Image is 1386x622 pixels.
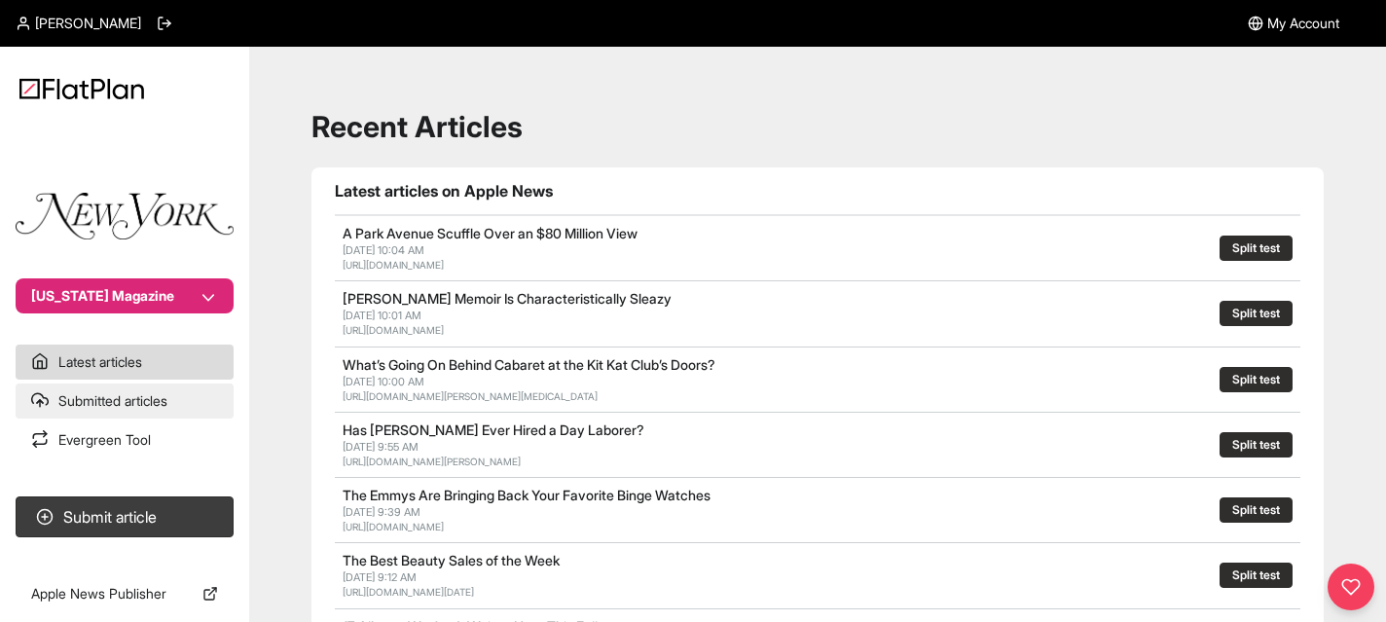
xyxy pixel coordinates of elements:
[343,505,420,519] span: [DATE] 9:39 AM
[343,421,644,438] a: Has [PERSON_NAME] Ever Hired a Day Laborer?
[16,345,234,380] a: Latest articles
[16,576,234,611] a: Apple News Publisher
[343,259,444,271] a: [URL][DOMAIN_NAME]
[1220,236,1293,261] button: Split test
[1267,14,1339,33] span: My Account
[343,521,444,532] a: [URL][DOMAIN_NAME]
[343,570,417,584] span: [DATE] 9:12 AM
[343,440,419,454] span: [DATE] 9:55 AM
[335,179,1300,202] h1: Latest articles on Apple News
[1220,497,1293,523] button: Split test
[343,375,424,388] span: [DATE] 10:00 AM
[343,356,715,373] a: What’s Going On Behind Cabaret at the Kit Kat Club’s Doors?
[343,487,711,503] a: The Emmys Are Bringing Back Your Favorite Binge Watches
[343,290,672,307] a: [PERSON_NAME] Memoir Is Characteristically Sleazy
[343,324,444,336] a: [URL][DOMAIN_NAME]
[1220,367,1293,392] button: Split test
[343,552,560,568] a: The Best Beauty Sales of the Week
[343,243,424,257] span: [DATE] 10:04 AM
[1220,301,1293,326] button: Split test
[16,496,234,537] button: Submit article
[16,278,234,313] button: [US_STATE] Magazine
[16,422,234,457] a: Evergreen Tool
[1220,563,1293,588] button: Split test
[35,14,141,33] span: [PERSON_NAME]
[16,193,234,239] img: Publication Logo
[16,384,234,419] a: Submitted articles
[19,78,144,99] img: Logo
[343,456,521,467] a: [URL][DOMAIN_NAME][PERSON_NAME]
[16,14,141,33] a: [PERSON_NAME]
[343,390,598,402] a: [URL][DOMAIN_NAME][PERSON_NAME][MEDICAL_DATA]
[1220,432,1293,457] button: Split test
[343,586,474,598] a: [URL][DOMAIN_NAME][DATE]
[311,109,1324,144] h1: Recent Articles
[343,309,421,322] span: [DATE] 10:01 AM
[343,225,638,241] a: A Park Avenue Scuffle Over an $80 Million View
